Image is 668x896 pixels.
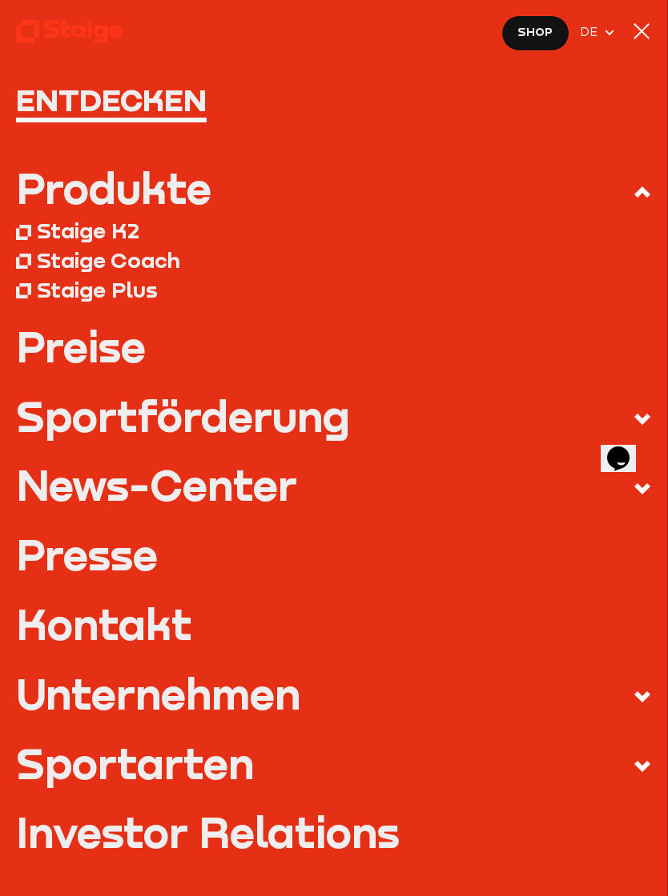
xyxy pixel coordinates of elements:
[37,247,180,274] div: Staige Coach
[16,742,254,784] div: Sportarten
[16,275,653,305] a: Staige Plus
[601,424,652,472] iframe: chat widget
[37,277,158,303] div: Staige Plus
[16,216,653,246] a: Staige K2
[16,464,297,506] div: News-Center
[16,246,653,275] a: Staige Coach
[16,603,653,645] a: Kontakt
[16,326,653,367] a: Preise
[517,23,553,42] span: Shop
[580,23,603,42] span: DE
[16,673,300,714] div: Unternehmen
[16,395,350,437] div: Sportförderung
[501,15,569,51] a: Shop
[16,167,211,209] div: Produkte
[16,811,653,853] a: Investor Relations
[16,534,653,575] a: Presse
[37,218,139,244] div: Staige K2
